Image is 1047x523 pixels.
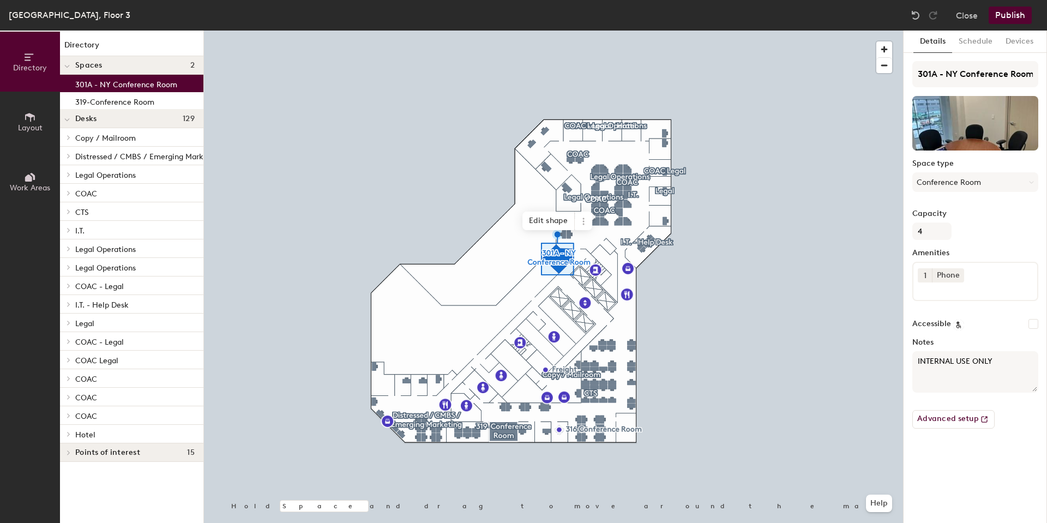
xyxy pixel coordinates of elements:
[952,31,999,53] button: Schedule
[912,209,1038,218] label: Capacity
[75,134,136,143] span: Copy / Mailroom
[75,152,222,161] span: Distressed / CMBS / Emerging Marketing
[912,338,1038,347] label: Notes
[956,7,978,24] button: Close
[13,63,47,73] span: Directory
[989,7,1032,24] button: Publish
[75,171,136,180] span: Legal Operations
[75,77,177,89] p: 301A - NY Conference Room
[75,245,136,254] span: Legal Operations
[75,263,136,273] span: Legal Operations
[75,319,94,328] span: Legal
[183,115,195,123] span: 129
[60,39,203,56] h1: Directory
[522,212,575,230] span: Edit shape
[75,94,154,107] p: 319-Conference Room
[75,393,97,402] span: COAC
[75,448,140,457] span: Points of interest
[910,10,921,21] img: Undo
[912,172,1038,192] button: Conference Room
[75,115,97,123] span: Desks
[75,375,97,384] span: COAC
[190,61,195,70] span: 2
[75,430,95,440] span: Hotel
[928,10,938,21] img: Redo
[75,300,129,310] span: I.T. - Help Desk
[75,226,85,236] span: I.T.
[75,412,97,421] span: COAC
[75,208,89,217] span: CTS
[912,249,1038,257] label: Amenities
[75,338,124,347] span: COAC - Legal
[912,410,995,429] button: Advanced setup
[918,268,932,282] button: 1
[912,351,1038,393] textarea: INTERNAL USE ONLY
[924,270,926,281] span: 1
[10,183,50,193] span: Work Areas
[866,495,892,512] button: Help
[75,61,103,70] span: Spaces
[913,31,952,53] button: Details
[18,123,43,133] span: Layout
[187,448,195,457] span: 15
[999,31,1040,53] button: Devices
[912,96,1038,151] img: The space named 301A - NY Conference Room
[75,189,97,199] span: COAC
[912,320,951,328] label: Accessible
[932,268,964,282] div: Phone
[9,8,130,22] div: [GEOGRAPHIC_DATA], Floor 3
[912,159,1038,168] label: Space type
[75,356,118,365] span: COAC Legal
[75,282,124,291] span: COAC - Legal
